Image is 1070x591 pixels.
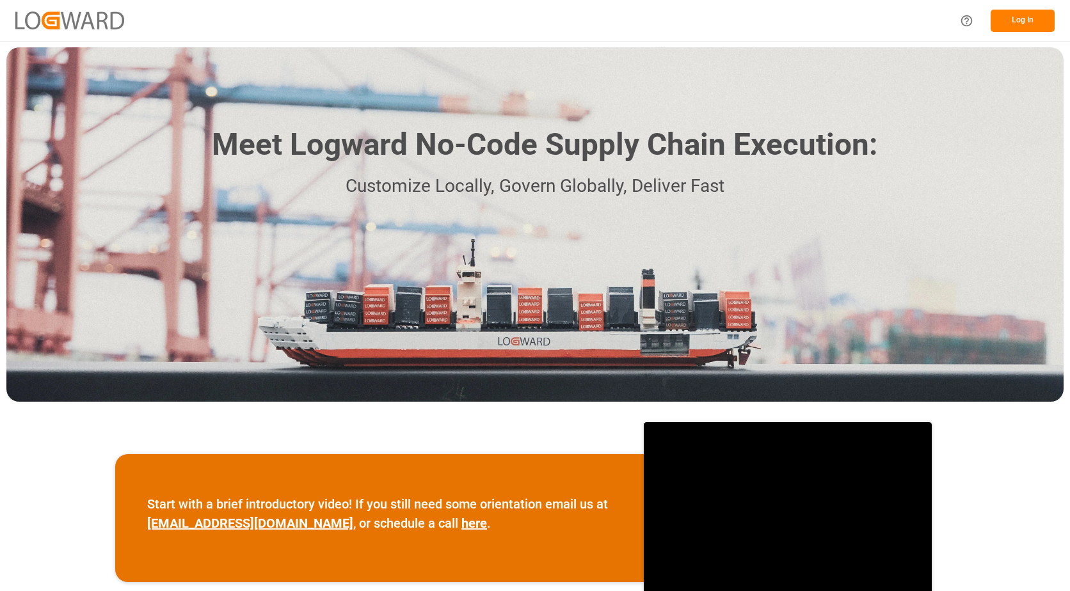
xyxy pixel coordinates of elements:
button: Log In [991,10,1055,32]
h1: Meet Logward No-Code Supply Chain Execution: [212,122,877,168]
img: Logward_new_orange.png [15,12,124,29]
p: Customize Locally, Govern Globally, Deliver Fast [193,172,877,201]
p: Start with a brief introductory video! If you still need some orientation email us at , or schedu... [147,494,612,533]
a: here [461,516,487,531]
button: Help Center [952,6,981,35]
a: [EMAIL_ADDRESS][DOMAIN_NAME] [147,516,353,531]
